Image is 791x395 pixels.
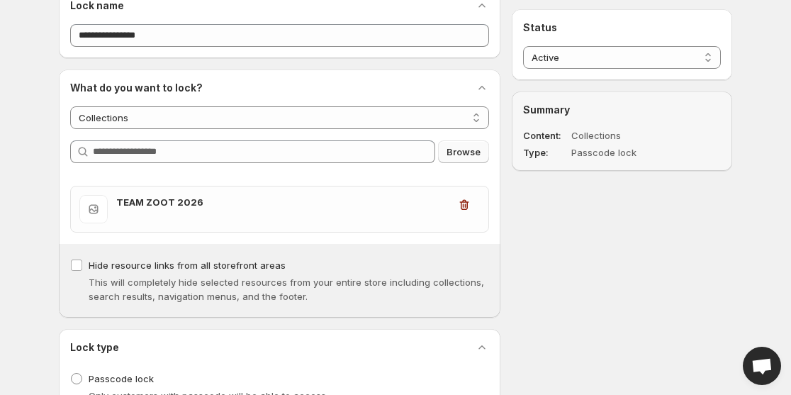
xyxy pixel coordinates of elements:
[89,260,286,271] span: Hide resource links from all storefront areas
[89,277,484,302] span: This will completely hide selected resources from your entire store including collections, search...
[523,145,568,160] dt: Type:
[523,128,568,143] dt: Content:
[523,103,721,117] h2: Summary
[70,81,203,95] h2: What do you want to lock?
[116,195,449,209] h3: TEAM ZOOT 2026
[571,128,680,143] dd: Collections
[743,347,781,385] a: Open chat
[70,340,119,355] h2: Lock type
[447,145,481,159] span: Browse
[571,145,680,160] dd: Passcode lock
[438,140,489,163] button: Browse
[89,373,154,384] span: Passcode lock
[523,21,721,35] h2: Status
